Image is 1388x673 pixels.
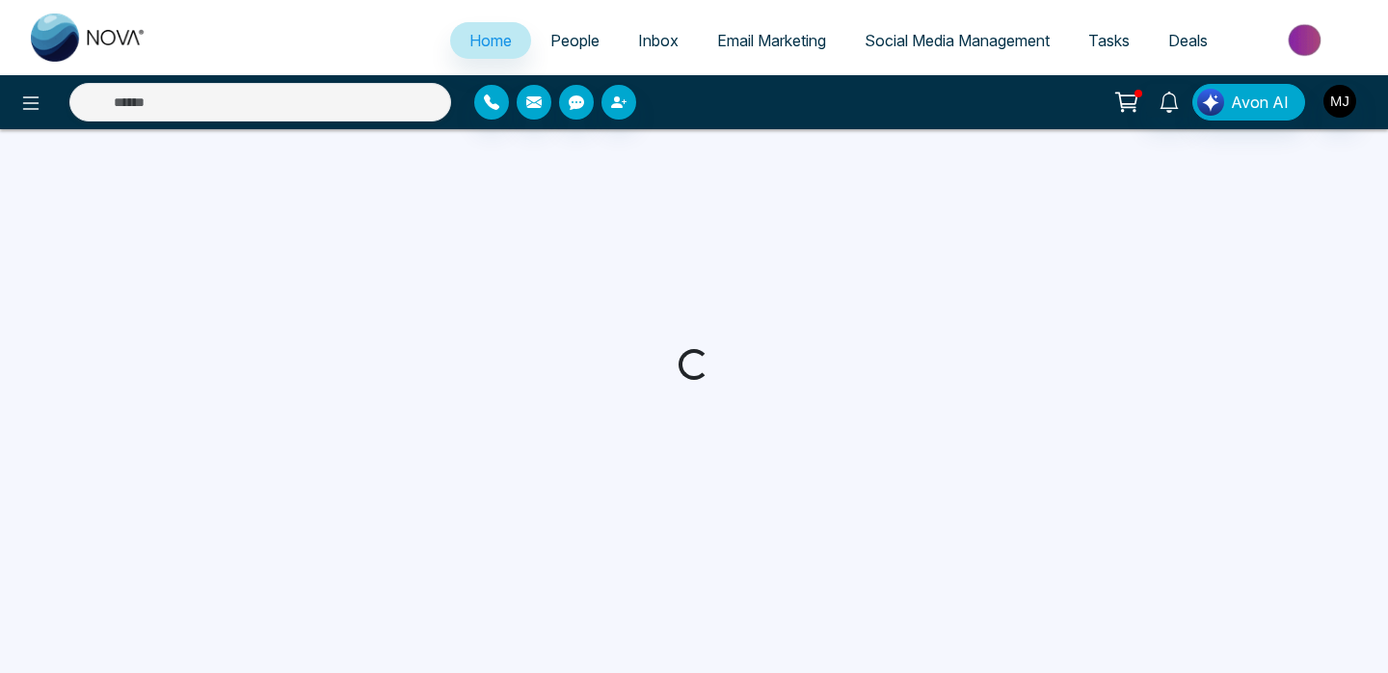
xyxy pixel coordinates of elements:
a: Tasks [1069,22,1149,59]
span: Deals [1168,31,1208,50]
span: Email Marketing [717,31,826,50]
a: Deals [1149,22,1227,59]
img: Nova CRM Logo [31,13,147,62]
a: Inbox [619,22,698,59]
a: Email Marketing [698,22,845,59]
a: Social Media Management [845,22,1069,59]
button: Avon AI [1192,84,1305,121]
span: Avon AI [1231,91,1289,114]
span: Home [469,31,512,50]
img: Market-place.gif [1237,18,1376,62]
span: Tasks [1088,31,1130,50]
img: Lead Flow [1197,89,1224,116]
img: User Avatar [1323,85,1356,118]
a: Home [450,22,531,59]
a: People [531,22,619,59]
span: People [550,31,600,50]
span: Social Media Management [865,31,1050,50]
span: Inbox [638,31,679,50]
